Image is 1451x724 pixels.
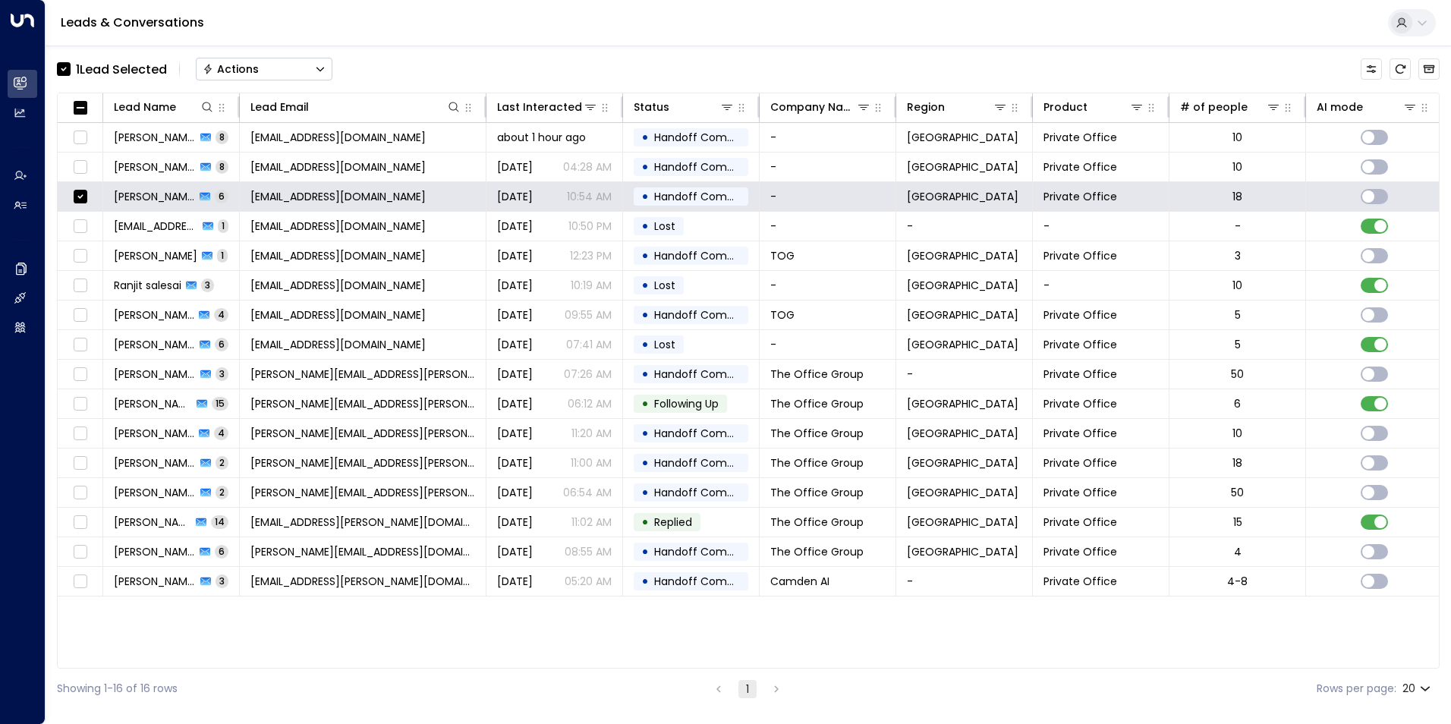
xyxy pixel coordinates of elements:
[1043,426,1117,441] span: Private Office
[907,278,1018,293] span: London
[1231,485,1244,500] div: 50
[1232,278,1242,293] div: 10
[1233,515,1242,530] div: 15
[641,450,649,476] div: •
[71,128,90,147] span: Toggle select row
[1234,396,1241,411] div: 6
[114,98,215,116] div: Lead Name
[201,279,214,291] span: 3
[770,307,795,323] span: TOG
[76,60,167,79] div: 1 Lead Selected
[1227,574,1248,589] div: 4-8
[654,485,761,500] span: Handoff Completed
[250,189,426,204] span: samsalesai5@gmail.com
[1402,678,1434,700] div: 20
[738,680,757,698] button: page 1
[907,337,1018,352] span: London
[563,485,612,500] p: 06:54 AM
[216,456,228,469] span: 2
[71,572,90,591] span: Toggle select row
[114,337,195,352] span: Rayan Habbab
[114,455,196,471] span: Maisie King
[250,159,426,175] span: nicolablane@hotmail.com
[907,307,1018,323] span: Cambridge
[565,307,612,323] p: 09:55 AM
[1043,455,1117,471] span: Private Office
[641,391,649,417] div: •
[896,360,1033,389] td: -
[217,249,228,262] span: 1
[114,515,191,530] span: Eme Udoma-Herman
[896,567,1033,596] td: -
[215,190,228,203] span: 6
[760,330,896,359] td: -
[571,278,612,293] p: 10:19 AM
[907,455,1018,471] span: London
[1043,367,1117,382] span: Private Office
[497,574,533,589] span: Aug 14, 2025
[250,307,426,323] span: charlie.home+galicia@gmail.com
[215,338,228,351] span: 6
[1232,189,1242,204] div: 18
[216,574,228,587] span: 3
[497,189,533,204] span: Aug 16, 2025
[634,98,669,116] div: Status
[770,544,864,559] span: The Office Group
[654,337,675,352] span: Lost
[770,426,864,441] span: The Office Group
[71,424,90,443] span: Toggle select row
[641,361,649,387] div: •
[907,189,1018,204] span: London
[770,98,871,116] div: Company Name
[654,248,761,263] span: Handoff Completed
[571,455,612,471] p: 11:00 AM
[565,544,612,559] p: 08:55 AM
[568,219,612,234] p: 10:50 PM
[1043,485,1117,500] span: Private Office
[634,98,735,116] div: Status
[641,154,649,180] div: •
[907,98,945,116] div: Region
[71,454,90,473] span: Toggle select row
[497,98,582,116] div: Last Interacted
[1043,98,1144,116] div: Product
[114,426,194,441] span: Maisie King
[654,544,761,559] span: Handoff Completed
[250,367,475,382] span: Michelle.Tang@theofficegroup.com
[497,337,533,352] span: Aug 15, 2025
[497,485,533,500] span: Aug 14, 2025
[654,130,761,145] span: Handoff Completed
[641,509,649,535] div: •
[907,98,1008,116] div: Region
[71,158,90,177] span: Toggle select row
[760,182,896,211] td: -
[71,335,90,354] span: Toggle select row
[497,455,533,471] span: Aug 14, 2025
[770,455,864,471] span: The Office Group
[641,420,649,446] div: •
[770,515,864,530] span: The Office Group
[71,513,90,532] span: Toggle select row
[641,332,649,357] div: •
[654,455,761,471] span: Handoff Completed
[1033,212,1169,241] td: -
[114,307,194,323] span: Santiago Compostela
[497,367,533,382] span: Aug 15, 2025
[760,271,896,300] td: -
[1043,574,1117,589] span: Private Office
[114,396,192,411] span: Rocio del Hoyo
[250,98,461,116] div: Lead Email
[568,396,612,411] p: 06:12 AM
[1180,98,1281,116] div: # of people
[196,58,332,80] button: Actions
[1043,130,1117,145] span: Private Office
[114,367,196,382] span: Michelle Tang
[212,397,228,410] span: 15
[1043,515,1117,530] span: Private Office
[114,189,195,204] span: Sam Salesai
[654,426,761,441] span: Handoff Completed
[218,219,228,232] span: 1
[71,365,90,384] span: Toggle select row
[71,276,90,295] span: Toggle select row
[1390,58,1411,80] span: Refresh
